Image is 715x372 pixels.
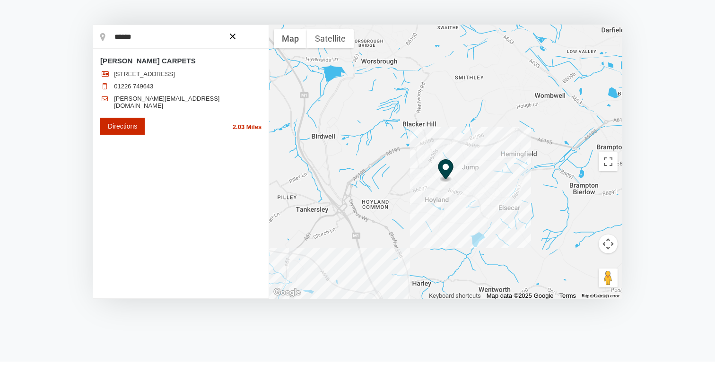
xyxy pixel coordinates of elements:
[487,292,554,299] span: Map data ©2025 Google
[100,118,145,135] a: Directions
[599,234,618,253] button: Map camera controls
[274,29,307,48] button: Show street map
[599,152,618,171] button: Toggle fullscreen view
[559,292,576,300] a: Terms (opens in new tab)
[100,56,262,66] h3: [PERSON_NAME] CARPETS
[271,286,303,299] img: Google
[599,268,618,287] button: Drag Pegman onto the map to open Street View
[114,83,153,90] a: 01226 749643
[307,29,354,48] button: Show satellite imagery
[429,292,481,300] button: Keyboard shortcuts
[582,292,619,300] a: Report a map error
[405,47,416,59] div: Your Current Location
[114,95,262,109] a: [PERSON_NAME][EMAIL_ADDRESS][DOMAIN_NAME]
[438,167,453,190] div: JACKIES CARPETS
[271,286,303,299] a: Open this area in Google Maps (opens a new window)
[233,123,262,131] span: 2.03 Miles
[114,70,175,78] span: [STREET_ADDRESS]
